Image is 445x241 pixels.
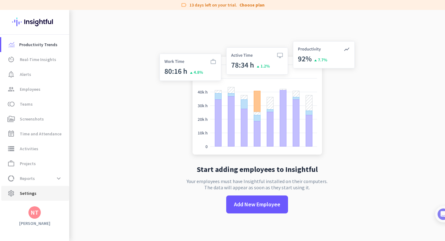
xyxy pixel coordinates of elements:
button: expand_more [53,173,64,184]
img: no-search-results [155,37,359,161]
h2: Start adding employees to Insightful [197,166,318,173]
span: Projects [20,160,36,167]
i: group [7,85,15,93]
i: data_usage [7,175,15,182]
button: Add New Employee [226,195,288,213]
i: notification_important [7,71,15,78]
span: Time and Attendance [20,130,61,138]
i: av_timer [7,56,15,63]
i: settings [7,190,15,197]
span: Add New Employee [234,200,280,208]
i: event_note [7,130,15,138]
span: Teams [20,100,33,108]
span: Reports [20,175,35,182]
img: menu-item [9,42,14,47]
i: work_outline [7,160,15,167]
a: groupEmployees [1,82,69,97]
a: tollTeams [1,97,69,112]
span: Screenshots [20,115,44,123]
div: NT [31,209,39,216]
a: event_noteTime and Attendance [1,126,69,141]
a: menu-itemProductivity Trends [1,37,69,52]
a: Choose plan [239,2,265,8]
span: Alerts [20,71,31,78]
span: Activities [20,145,38,152]
i: label [181,2,187,8]
span: Real-Time Insights [20,56,56,63]
span: Productivity Trends [19,41,57,48]
a: data_usageReportsexpand_more [1,171,69,186]
i: toll [7,100,15,108]
img: Insightful logo [12,10,57,34]
a: perm_mediaScreenshots [1,112,69,126]
i: storage [7,145,15,152]
a: notification_importantAlerts [1,67,69,82]
p: Your employees must have Insightful installed on their computers. The data will appear as soon as... [187,178,328,191]
i: perm_media [7,115,15,123]
span: Settings [20,190,36,197]
a: storageActivities [1,141,69,156]
a: work_outlineProjects [1,156,69,171]
a: settingsSettings [1,186,69,201]
a: av_timerReal-Time Insights [1,52,69,67]
span: Employees [20,85,40,93]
